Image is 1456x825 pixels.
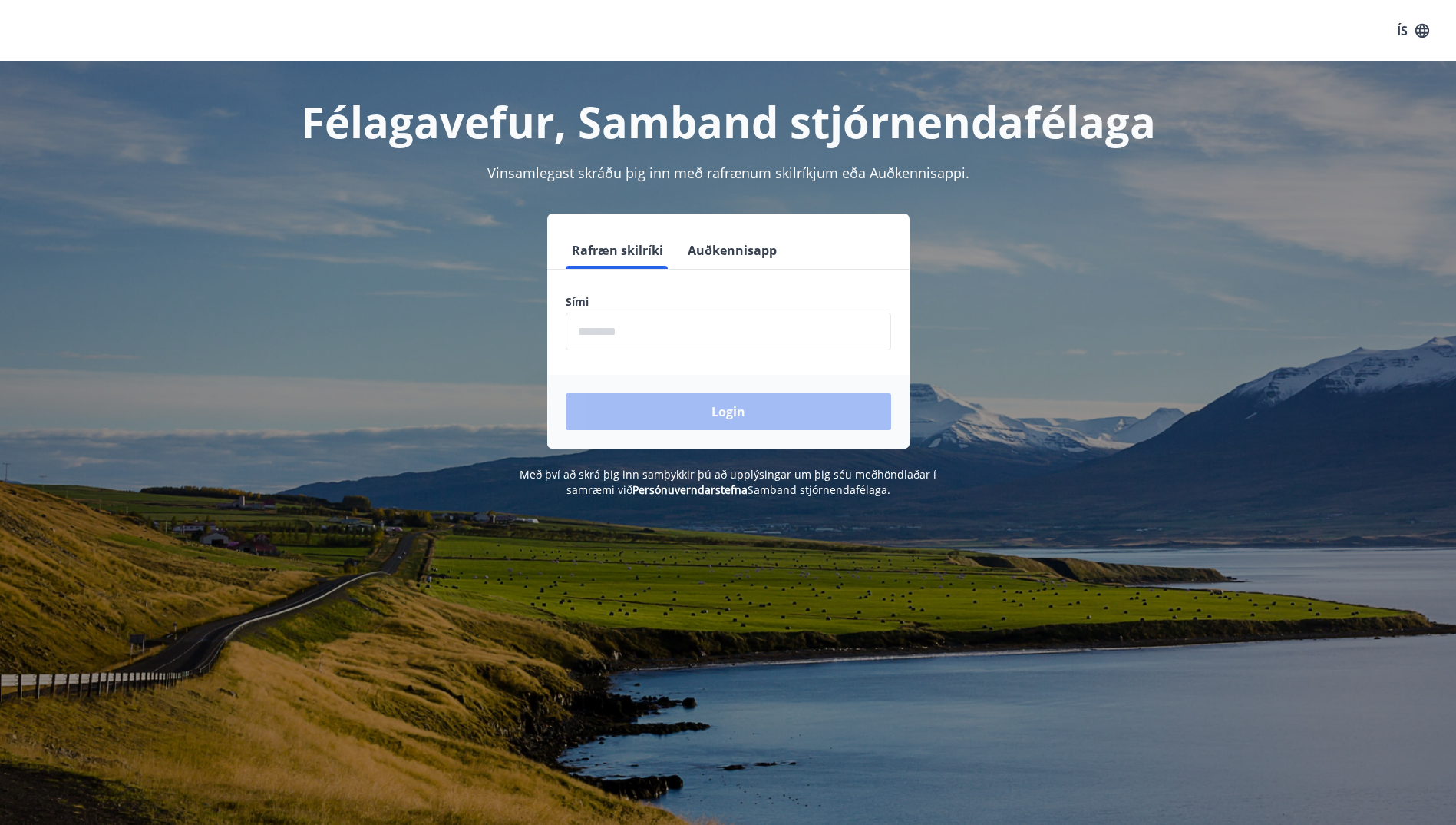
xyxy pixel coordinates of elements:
[194,92,1263,151] h1: Félagavefur, Samband stjórnendafélaga
[566,294,891,310] label: Sími
[487,164,969,182] span: Vinsamlegast skráðu þig inn með rafrænum skilríkjum eða Auðkennisappi.
[632,482,748,497] a: Persónuverndarstefna
[682,232,783,269] button: Auðkennisapp
[520,467,936,497] span: Með því að skrá þig inn samþykkir þú að upplýsingar um þig séu meðhöndlaðar í samræmi við Samband...
[566,232,669,269] button: Rafræn skilríki
[1388,17,1438,45] button: ÍS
